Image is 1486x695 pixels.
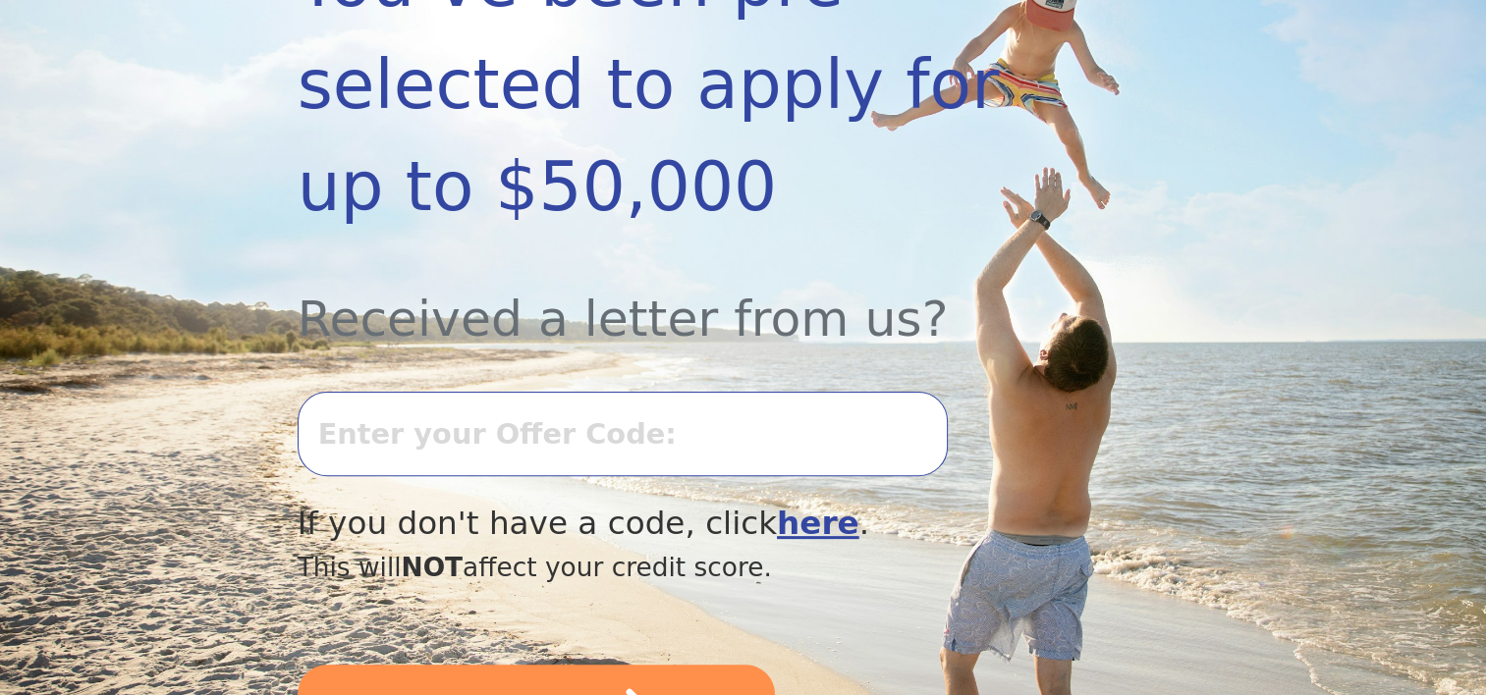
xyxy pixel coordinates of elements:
div: If you don't have a code, click . [298,500,1056,548]
span: NOT [402,552,464,582]
div: Received a letter from us? [298,238,1056,356]
a: here [777,505,859,542]
div: This will affect your credit score. [298,548,1056,587]
input: Enter your Offer Code: [298,392,948,476]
